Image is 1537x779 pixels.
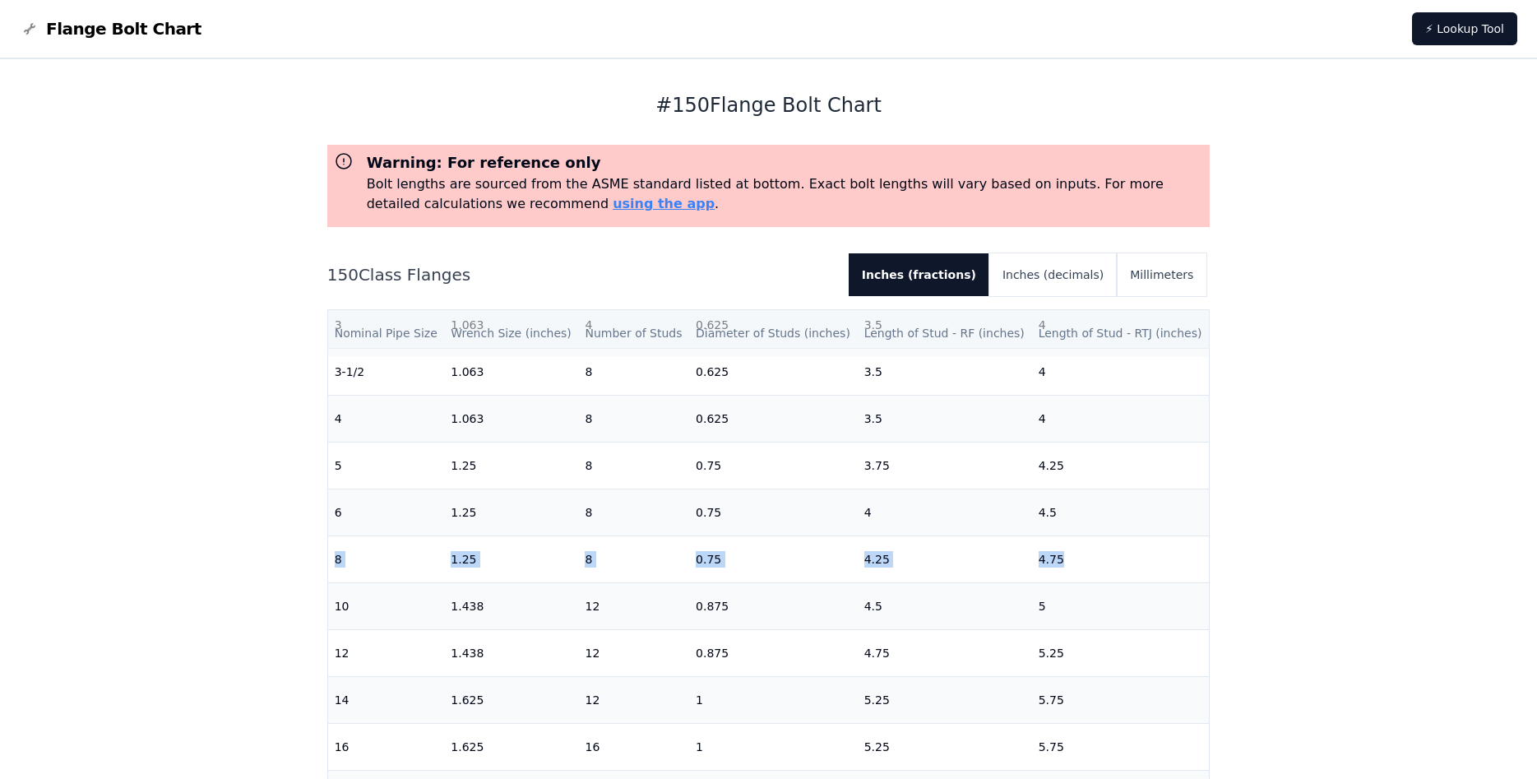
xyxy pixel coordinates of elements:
[367,151,1204,174] h3: Warning: For reference only
[328,676,445,723] td: 14
[689,310,858,357] th: Diameter of Studs (inches)
[578,676,689,723] td: 12
[689,629,858,676] td: 0.875
[328,536,445,582] td: 8
[858,395,1032,442] td: 3.5
[858,489,1032,536] td: 4
[328,395,445,442] td: 4
[858,442,1032,489] td: 3.75
[578,442,689,489] td: 8
[849,253,989,296] button: Inches (fractions)
[858,348,1032,395] td: 3.5
[444,489,578,536] td: 1.25
[444,676,578,723] td: 1.625
[613,196,715,211] a: using the app
[1032,582,1210,629] td: 5
[578,395,689,442] td: 8
[444,536,578,582] td: 1.25
[444,310,578,357] th: Wrench Size (inches)
[689,395,858,442] td: 0.625
[444,348,578,395] td: 1.063
[578,723,689,770] td: 16
[689,536,858,582] td: 0.75
[1032,629,1210,676] td: 5.25
[578,310,689,357] th: Number of Studs
[989,253,1117,296] button: Inches (decimals)
[327,263,836,286] h2: 150 Class Flanges
[1117,253,1206,296] button: Millimeters
[578,489,689,536] td: 8
[858,310,1032,357] th: Length of Stud - RF (inches)
[858,582,1032,629] td: 4.5
[328,442,445,489] td: 5
[858,536,1032,582] td: 4.25
[689,489,858,536] td: 0.75
[689,676,858,723] td: 1
[858,676,1032,723] td: 5.25
[858,723,1032,770] td: 5.25
[689,442,858,489] td: 0.75
[328,629,445,676] td: 12
[578,348,689,395] td: 8
[328,348,445,395] td: 3-1/2
[1032,348,1210,395] td: 4
[444,629,578,676] td: 1.438
[327,92,1211,118] h1: # 150 Flange Bolt Chart
[1032,442,1210,489] td: 4.25
[1032,676,1210,723] td: 5.75
[444,395,578,442] td: 1.063
[1032,536,1210,582] td: 4.75
[1032,723,1210,770] td: 5.75
[689,582,858,629] td: 0.875
[689,348,858,395] td: 0.625
[46,17,201,40] span: Flange Bolt Chart
[20,19,39,39] img: Flange Bolt Chart Logo
[578,536,689,582] td: 8
[578,582,689,629] td: 12
[328,582,445,629] td: 10
[689,723,858,770] td: 1
[444,723,578,770] td: 1.625
[444,442,578,489] td: 1.25
[328,489,445,536] td: 6
[1032,489,1210,536] td: 4.5
[328,723,445,770] td: 16
[578,629,689,676] td: 12
[858,629,1032,676] td: 4.75
[20,17,201,40] a: Flange Bolt Chart LogoFlange Bolt Chart
[444,582,578,629] td: 1.438
[1412,12,1517,45] a: ⚡ Lookup Tool
[367,174,1204,214] p: Bolt lengths are sourced from the ASME standard listed at bottom. Exact bolt lengths will vary ba...
[1032,310,1210,357] th: Length of Stud - RTJ (inches)
[1032,395,1210,442] td: 4
[328,310,445,357] th: Nominal Pipe Size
